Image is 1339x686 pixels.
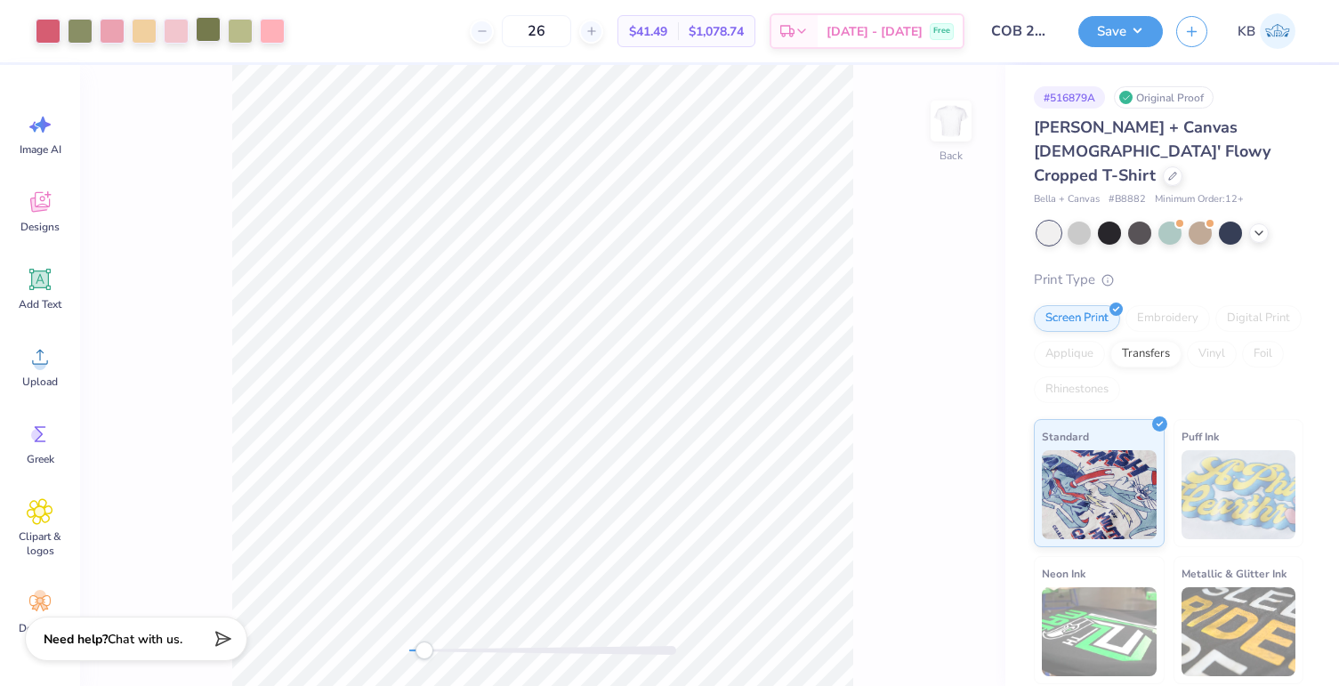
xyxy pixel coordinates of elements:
[1125,305,1210,332] div: Embroidery
[1215,305,1302,332] div: Digital Print
[1182,427,1219,446] span: Puff Ink
[44,631,108,648] strong: Need help?
[415,642,433,659] div: Accessibility label
[1042,564,1085,583] span: Neon Ink
[1034,341,1105,367] div: Applique
[11,529,69,558] span: Clipart & logos
[1187,341,1237,367] div: Vinyl
[1230,13,1303,49] a: KB
[1260,13,1295,49] img: Kayla Berkoff
[1242,341,1284,367] div: Foil
[108,631,182,648] span: Chat with us.
[1042,427,1089,446] span: Standard
[20,220,60,234] span: Designs
[940,148,963,164] div: Back
[1034,376,1120,403] div: Rhinestones
[19,297,61,311] span: Add Text
[1110,341,1182,367] div: Transfers
[689,22,744,41] span: $1,078.74
[1182,564,1287,583] span: Metallic & Glitter Ink
[20,142,61,157] span: Image AI
[933,25,950,37] span: Free
[22,375,58,389] span: Upload
[1155,192,1244,207] span: Minimum Order: 12 +
[1042,587,1157,676] img: Neon Ink
[827,22,923,41] span: [DATE] - [DATE]
[1182,587,1296,676] img: Metallic & Glitter Ink
[502,15,571,47] input: – –
[1034,270,1303,290] div: Print Type
[1078,16,1163,47] button: Save
[933,103,969,139] img: Back
[1034,192,1100,207] span: Bella + Canvas
[1238,21,1255,42] span: KB
[1034,117,1270,186] span: [PERSON_NAME] + Canvas [DEMOGRAPHIC_DATA]' Flowy Cropped T-Shirt
[1109,192,1146,207] span: # B8882
[978,13,1065,49] input: Untitled Design
[1114,86,1214,109] div: Original Proof
[19,621,61,635] span: Decorate
[1034,305,1120,332] div: Screen Print
[629,22,667,41] span: $41.49
[1182,450,1296,539] img: Puff Ink
[1042,450,1157,539] img: Standard
[27,452,54,466] span: Greek
[1034,86,1105,109] div: # 516879A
